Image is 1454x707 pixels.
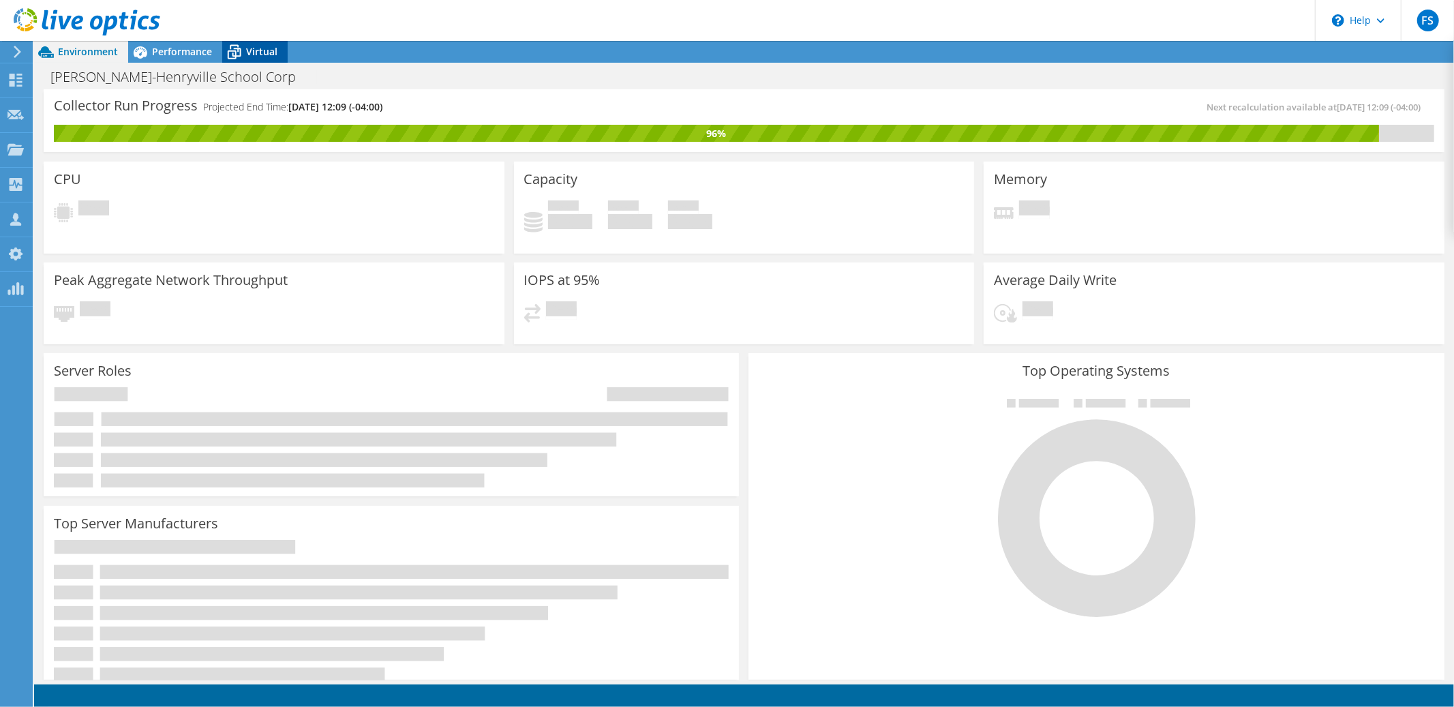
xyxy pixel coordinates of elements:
[246,45,277,58] span: Virtual
[1207,101,1427,113] span: Next recalculation available at
[203,100,382,115] h4: Projected End Time:
[1019,200,1050,219] span: Pending
[548,200,579,214] span: Used
[994,273,1117,288] h3: Average Daily Write
[1023,301,1053,320] span: Pending
[1337,101,1421,113] span: [DATE] 12:09 (-04:00)
[759,363,1434,378] h3: Top Operating Systems
[44,70,317,85] h1: [PERSON_NAME]-Henryville School Corp
[152,45,212,58] span: Performance
[608,214,652,229] h4: 0 GiB
[546,301,577,320] span: Pending
[54,126,1379,141] div: 96%
[54,363,132,378] h3: Server Roles
[78,200,109,219] span: Pending
[524,273,601,288] h3: IOPS at 95%
[58,45,118,58] span: Environment
[548,214,592,229] h4: 0 GiB
[54,516,218,531] h3: Top Server Manufacturers
[608,200,639,214] span: Free
[80,301,110,320] span: Pending
[994,172,1047,187] h3: Memory
[668,214,712,229] h4: 0 GiB
[524,172,578,187] h3: Capacity
[54,273,288,288] h3: Peak Aggregate Network Throughput
[668,200,699,214] span: Total
[288,100,382,113] span: [DATE] 12:09 (-04:00)
[1417,10,1439,31] span: FS
[54,172,81,187] h3: CPU
[1332,14,1344,27] svg: \n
